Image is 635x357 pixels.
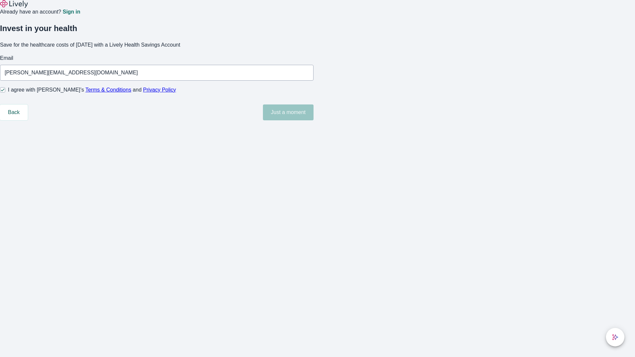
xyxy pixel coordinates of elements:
[606,328,624,346] button: chat
[8,86,176,94] span: I agree with [PERSON_NAME]’s and
[63,9,80,15] a: Sign in
[612,334,618,340] svg: Lively AI Assistant
[85,87,131,93] a: Terms & Conditions
[143,87,176,93] a: Privacy Policy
